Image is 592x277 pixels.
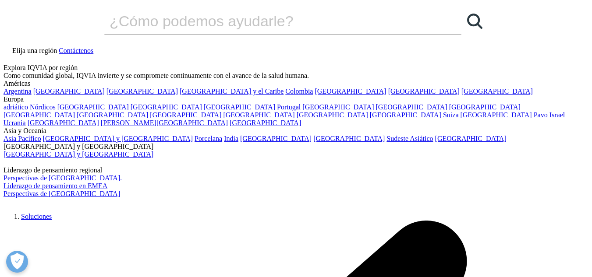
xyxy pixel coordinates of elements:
[4,95,24,103] font: Europa
[204,103,275,111] a: [GEOGRAPHIC_DATA]
[224,135,238,142] font: India
[240,135,312,142] a: [GEOGRAPHIC_DATA]
[376,103,447,111] a: [GEOGRAPHIC_DATA]
[4,151,153,158] a: [GEOGRAPHIC_DATA] y [GEOGRAPHIC_DATA]
[28,119,99,126] a: [GEOGRAPHIC_DATA]
[4,135,41,142] a: Asia Pacífico
[302,103,374,111] a: [GEOGRAPHIC_DATA]
[43,135,193,142] a: [GEOGRAPHIC_DATA] y [GEOGRAPHIC_DATA]
[12,47,57,54] font: Elija una región
[59,47,93,54] a: Contáctenos
[106,88,178,95] a: [GEOGRAPHIC_DATA]
[104,8,436,34] input: Buscar
[4,174,122,182] a: Perspectivas de [GEOGRAPHIC_DATA].
[150,111,221,119] a: [GEOGRAPHIC_DATA]
[4,88,32,95] a: Argentina
[277,103,301,111] a: Portugal
[549,111,565,119] a: Israel
[4,119,26,126] a: Ucrania
[4,72,309,79] font: Como comunidad global, IQVIA invierte y se compromete continuamente con el avance de la salud hum...
[297,111,368,119] a: [GEOGRAPHIC_DATA]
[21,213,52,220] a: Soluciones
[4,103,28,111] a: adriático
[4,182,107,189] a: Liderazgo de pensamiento en EMEA
[313,135,385,142] a: [GEOGRAPHIC_DATA]
[460,111,532,119] a: [GEOGRAPHIC_DATA]
[4,80,30,87] font: Américas
[435,135,507,142] a: [GEOGRAPHIC_DATA]
[6,251,28,273] button: Abrir preferencias
[449,103,521,111] a: [GEOGRAPHIC_DATA]
[33,88,105,95] a: [GEOGRAPHIC_DATA]
[131,103,202,111] a: [GEOGRAPHIC_DATA]
[461,8,488,34] a: Buscar
[77,111,148,119] a: [GEOGRAPHIC_DATA]
[467,14,482,29] svg: Buscar
[195,135,222,142] a: Porcelana
[30,103,56,111] a: Nórdicos
[101,119,228,126] a: [PERSON_NAME][GEOGRAPHIC_DATA]
[461,88,533,95] a: [GEOGRAPHIC_DATA]
[315,88,386,95] a: [GEOGRAPHIC_DATA]
[4,127,46,134] font: Asia y Oceanía
[4,64,78,71] font: Explora IQVIA por región
[4,111,75,119] a: [GEOGRAPHIC_DATA]
[180,88,284,95] a: [GEOGRAPHIC_DATA] y el Caribe
[230,119,301,126] a: [GEOGRAPHIC_DATA]
[223,111,294,119] a: [GEOGRAPHIC_DATA]
[4,166,102,174] font: Liderazgo de pensamiento regional
[4,143,153,150] font: [GEOGRAPHIC_DATA] y [GEOGRAPHIC_DATA]
[370,111,441,119] a: [GEOGRAPHIC_DATA]
[386,135,433,142] a: Sudeste Asiático
[443,111,459,119] a: Suiza
[4,190,120,197] a: Perspectivas de [GEOGRAPHIC_DATA]
[285,88,313,95] a: Colombia
[57,103,129,111] a: [GEOGRAPHIC_DATA]
[388,88,460,95] a: [GEOGRAPHIC_DATA]
[534,111,548,119] a: Pavo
